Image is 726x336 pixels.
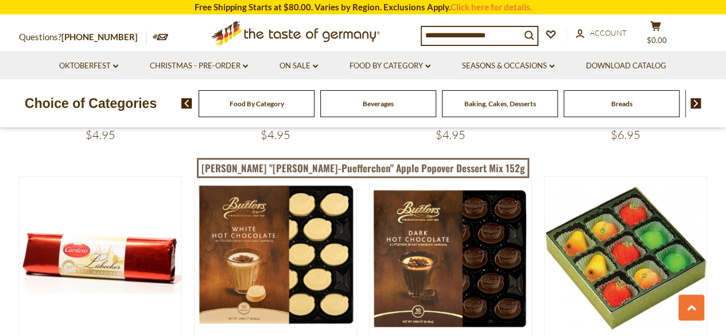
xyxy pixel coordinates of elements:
[181,98,192,109] img: previous arrow
[464,99,536,108] a: Baking, Cakes, Desserts
[197,158,529,179] a: [PERSON_NAME] "[PERSON_NAME]-Puefferchen" Apple Popover Dessert Mix 152g
[86,128,115,142] span: $4.95
[586,60,666,72] a: Download Catalog
[576,27,627,40] a: Account
[350,60,430,72] a: Food By Category
[647,36,667,45] span: $0.00
[279,60,318,72] a: On Sale
[639,21,673,49] button: $0.00
[436,128,465,142] span: $4.95
[150,60,248,72] a: Christmas - PRE-ORDER
[261,128,290,142] span: $4.95
[363,99,394,108] a: Beverages
[451,2,532,12] a: Click here for details.
[59,60,118,72] a: Oktoberfest
[690,98,701,109] img: next arrow
[19,30,146,45] p: Questions?
[61,32,138,42] a: [PHONE_NUMBER]
[611,99,632,108] a: Breads
[230,99,284,108] a: Food By Category
[590,28,627,37] span: Account
[611,128,640,142] span: $6.95
[462,60,554,72] a: Seasons & Occasions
